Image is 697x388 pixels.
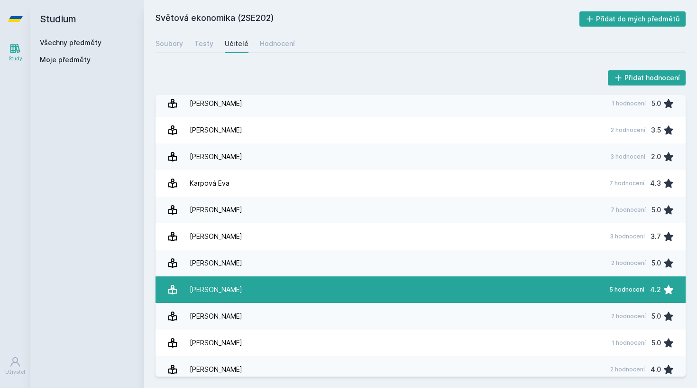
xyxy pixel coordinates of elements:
a: Karpová Eva 7 hodnocení 4.3 [156,170,686,197]
div: 3 hodnocení [610,233,645,240]
a: [PERSON_NAME] 2 hodnocení 4.0 [156,356,686,383]
a: [PERSON_NAME] 2 hodnocení 5.0 [156,250,686,276]
div: Study [9,55,22,62]
a: Study [2,38,28,67]
a: [PERSON_NAME] 5 hodnocení 4.2 [156,276,686,303]
div: 5.0 [651,333,661,352]
button: Přidat do mých předmětů [579,11,686,27]
a: [PERSON_NAME] 3 hodnocení 2.0 [156,143,686,170]
div: Karpová Eva [190,174,229,193]
div: 3.5 [651,121,661,140]
div: 5.0 [651,200,661,219]
div: [PERSON_NAME] [190,254,242,273]
h2: Světová ekonomika (2SE202) [156,11,579,27]
div: 4.0 [651,360,661,379]
div: 5.0 [651,307,661,326]
div: 2.0 [651,147,661,166]
a: [PERSON_NAME] 1 hodnocení 5.0 [156,90,686,117]
div: 7 hodnocení [609,180,644,187]
div: 2 hodnocení [611,126,645,134]
a: [PERSON_NAME] 2 hodnocení 5.0 [156,303,686,330]
a: Testy [194,34,213,53]
div: [PERSON_NAME] [190,333,242,352]
div: [PERSON_NAME] [190,307,242,326]
a: [PERSON_NAME] 2 hodnocení 3.5 [156,117,686,143]
div: 1 hodnocení [612,100,646,107]
a: [PERSON_NAME] 1 hodnocení 5.0 [156,330,686,356]
div: [PERSON_NAME] [190,147,242,166]
div: [PERSON_NAME] [190,227,242,246]
a: Všechny předměty [40,38,101,47]
div: 3.7 [651,227,661,246]
div: 3 hodnocení [610,153,645,161]
div: 2 hodnocení [611,312,646,320]
a: [PERSON_NAME] 3 hodnocení 3.7 [156,223,686,250]
div: 4.3 [650,174,661,193]
div: Soubory [156,39,183,48]
div: 2 hodnocení [611,259,646,267]
div: [PERSON_NAME] [190,360,242,379]
div: [PERSON_NAME] [190,200,242,219]
div: 5 hodnocení [609,286,644,293]
a: Hodnocení [260,34,295,53]
div: 5.0 [651,94,661,113]
div: 2 hodnocení [610,366,645,373]
div: Testy [194,39,213,48]
a: [PERSON_NAME] 7 hodnocení 5.0 [156,197,686,223]
span: Moje předměty [40,55,91,65]
a: Učitelé [225,34,248,53]
div: [PERSON_NAME] [190,121,242,140]
button: Přidat hodnocení [608,70,686,85]
div: 5.0 [651,254,661,273]
div: [PERSON_NAME] [190,280,242,299]
div: 7 hodnocení [611,206,646,214]
div: 1 hodnocení [612,339,646,347]
div: Hodnocení [260,39,295,48]
a: Soubory [156,34,183,53]
div: 4.2 [650,280,661,299]
div: Uživatel [5,369,25,376]
div: [PERSON_NAME] [190,94,242,113]
div: Učitelé [225,39,248,48]
a: Uživatel [2,351,28,380]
